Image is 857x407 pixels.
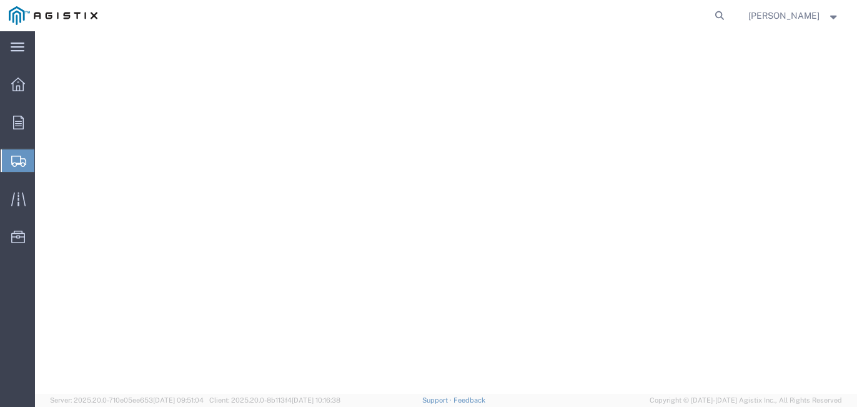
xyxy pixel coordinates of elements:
img: logo [9,6,97,25]
a: Feedback [453,396,485,404]
span: Copyright © [DATE]-[DATE] Agistix Inc., All Rights Reserved [650,395,842,406]
span: Tanisha Edwards [748,9,820,23]
span: [DATE] 09:51:04 [153,396,204,404]
a: Support [422,396,453,404]
button: [PERSON_NAME] [748,8,840,23]
span: [DATE] 10:16:38 [292,396,340,404]
iframe: FS Legacy Container [35,31,857,394]
span: Client: 2025.20.0-8b113f4 [209,396,340,404]
span: Server: 2025.20.0-710e05ee653 [50,396,204,404]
